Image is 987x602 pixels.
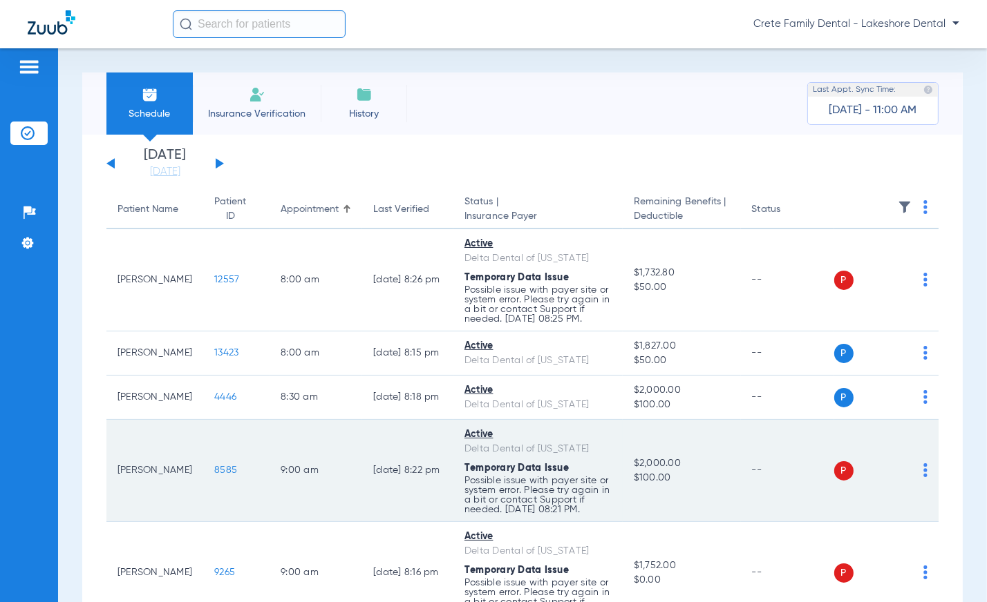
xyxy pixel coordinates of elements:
td: [PERSON_NAME] [106,376,203,420]
span: Temporary Data Issue [464,463,569,473]
span: $100.00 [634,471,730,485]
div: Active [464,383,612,398]
img: Zuub Logo [28,10,75,35]
span: P [834,563,854,583]
span: P [834,271,854,290]
div: Delta Dental of [US_STATE] [464,353,612,368]
img: History [356,86,373,103]
div: Last Verified [373,202,442,217]
span: Schedule [117,107,182,121]
td: 8:30 AM [270,376,362,420]
img: group-dot-blue.svg [923,463,928,477]
td: [DATE] 8:22 PM [362,420,453,522]
td: -- [741,420,834,522]
td: [PERSON_NAME] [106,331,203,376]
span: Deductible [634,209,730,224]
td: [DATE] 8:18 PM [362,376,453,420]
img: Search Icon [180,18,192,30]
td: [PERSON_NAME] [106,229,203,331]
div: Active [464,237,612,251]
span: P [834,388,854,407]
td: 8:00 AM [270,331,362,376]
div: Last Verified [373,202,429,217]
p: Possible issue with payer site or system error. Please try again in a bit or contact Support if n... [464,476,612,514]
input: Search for patients [173,10,346,38]
span: [DATE] - 11:00 AM [829,104,917,117]
img: filter.svg [898,200,912,214]
li: [DATE] [124,148,207,179]
div: Active [464,530,612,544]
span: $1,827.00 [634,339,730,353]
td: [DATE] 8:15 PM [362,331,453,376]
a: [DATE] [124,165,207,179]
img: group-dot-blue.svg [923,273,928,287]
div: Appointment [281,202,351,217]
div: Delta Dental of [US_STATE] [464,442,612,456]
span: $100.00 [634,398,730,412]
th: Status [741,191,834,229]
span: Temporary Data Issue [464,565,569,575]
div: Delta Dental of [US_STATE] [464,398,612,412]
img: last sync help info [923,85,933,95]
span: $1,732.80 [634,266,730,280]
span: Crete Family Dental - Lakeshore Dental [753,17,959,31]
td: [DATE] 8:26 PM [362,229,453,331]
div: Patient ID [214,195,258,224]
div: Active [464,427,612,442]
span: Insurance Payer [464,209,612,224]
img: Schedule [142,86,158,103]
span: 9265 [214,567,235,577]
span: P [834,344,854,363]
span: P [834,461,854,480]
td: -- [741,331,834,376]
div: Delta Dental of [US_STATE] [464,251,612,266]
th: Remaining Benefits | [623,191,741,229]
td: -- [741,229,834,331]
img: hamburger-icon [18,59,40,75]
span: $2,000.00 [634,456,730,471]
span: Last Appt. Sync Time: [813,83,896,97]
span: $0.00 [634,573,730,588]
span: $1,752.00 [634,559,730,573]
span: $50.00 [634,353,730,368]
iframe: Chat Widget [918,536,987,602]
div: Patient Name [117,202,178,217]
img: Manual Insurance Verification [249,86,265,103]
div: Active [464,339,612,353]
p: Possible issue with payer site or system error. Please try again in a bit or contact Support if n... [464,285,612,324]
span: 12557 [214,275,239,284]
div: Appointment [281,202,339,217]
td: 8:00 AM [270,229,362,331]
div: Delta Dental of [US_STATE] [464,544,612,559]
td: -- [741,376,834,420]
img: group-dot-blue.svg [923,200,928,214]
div: Patient Name [117,202,192,217]
th: Status | [453,191,623,229]
img: group-dot-blue.svg [923,390,928,404]
span: $2,000.00 [634,383,730,398]
span: Insurance Verification [203,107,310,121]
img: group-dot-blue.svg [923,346,928,360]
div: Patient ID [214,195,246,224]
td: [PERSON_NAME] [106,420,203,522]
span: $50.00 [634,280,730,295]
td: 9:00 AM [270,420,362,522]
span: 4446 [214,392,236,402]
span: 8585 [214,465,237,475]
span: History [331,107,397,121]
span: 13423 [214,348,238,358]
span: Temporary Data Issue [464,273,569,282]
